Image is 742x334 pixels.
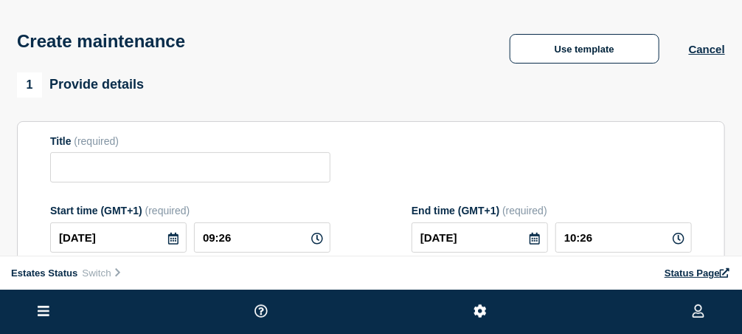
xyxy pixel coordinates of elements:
[50,135,330,147] div: Title
[17,31,185,52] h1: Create maintenance
[50,222,187,253] input: YYYY-MM-DD
[502,205,547,217] span: (required)
[194,222,330,253] input: HH:MM
[50,205,330,217] div: Start time (GMT+1)
[665,267,731,279] a: Status Page
[412,205,692,217] div: End time (GMT+1)
[689,43,725,55] button: Cancel
[510,34,659,64] button: Use template
[145,205,190,217] span: (required)
[17,72,144,98] div: Provide details
[50,152,330,183] input: Title
[77,267,127,279] button: Switch
[555,222,692,253] input: HH:MM
[74,135,119,147] span: (required)
[412,222,548,253] input: YYYY-MM-DD
[17,72,42,98] span: 1
[11,267,77,279] span: Estates Status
